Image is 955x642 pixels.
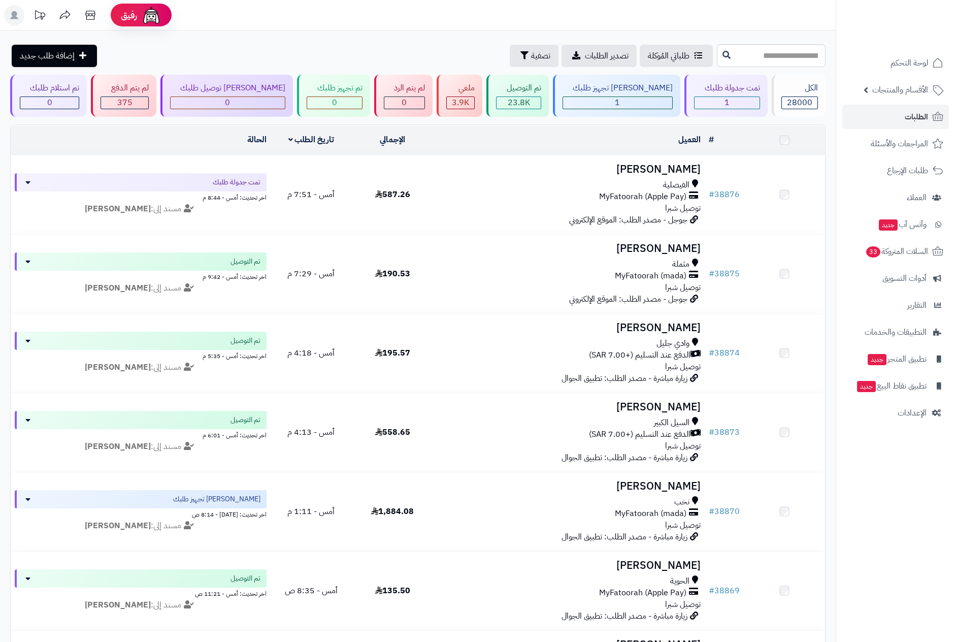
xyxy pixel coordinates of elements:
h3: [PERSON_NAME] [437,322,700,334]
span: الطلبات [905,110,928,124]
span: 190.53 [375,268,410,280]
strong: [PERSON_NAME] [85,520,151,532]
div: اخر تحديث: أمس - 5:35 م [15,350,267,361]
span: 0 [225,97,230,109]
span: تم التوصيل [230,336,260,346]
span: توصيل شبرا [665,440,701,452]
a: #38873 [709,426,740,438]
span: 33 [866,246,880,258]
strong: [PERSON_NAME] [85,599,151,611]
div: مسند إلى: [7,282,274,294]
a: الإجمالي [380,134,405,146]
span: 0 [332,97,337,109]
div: مسند إلى: [7,203,274,215]
button: تصفية [510,45,558,67]
div: 0 [171,97,285,109]
div: تم استلام طلبك [20,82,79,94]
a: المراجعات والأسئلة [842,132,949,156]
div: ملغي [446,82,475,94]
a: لم يتم الدفع 375 [89,75,158,117]
span: الدفع عند التسليم (+7.00 SAR) [589,349,690,361]
div: تم تجهيز طلبك [307,82,362,94]
span: # [709,268,714,280]
span: السلات المتروكة [865,244,928,259]
span: مثملة [672,259,689,270]
h3: [PERSON_NAME] [437,243,700,254]
a: [PERSON_NAME] توصيل طلبك 0 [158,75,295,117]
span: زيارة مباشرة - مصدر الطلب: تطبيق الجوال [562,372,687,384]
h3: [PERSON_NAME] [437,560,700,571]
a: تاريخ الطلب [288,134,335,146]
span: الفيصلية [663,179,689,191]
a: ملغي 3.9K [435,75,484,117]
span: # [709,585,714,597]
a: الحالة [247,134,267,146]
span: MyFatoorah (Apple Pay) [599,191,686,203]
a: #38875 [709,268,740,280]
div: اخر تحديث: أمس - 8:44 م [15,191,267,202]
div: لم يتم الدفع [101,82,148,94]
a: #38869 [709,585,740,597]
span: 1,884.08 [371,505,414,518]
span: جوجل - مصدر الطلب: الموقع الإلكتروني [569,293,687,305]
div: 0 [384,97,424,109]
div: [PERSON_NAME] تجهيز طلبك [563,82,673,94]
div: مسند إلى: [7,362,274,373]
div: 3855 [447,97,474,109]
a: أدوات التسويق [842,266,949,291]
div: مسند إلى: [7,520,274,532]
span: أمس - 4:18 م [287,347,335,359]
img: ai-face.png [141,5,161,25]
span: 23.8K [508,97,530,109]
a: # [709,134,714,146]
span: تمت جدولة طلبك [213,177,260,187]
span: إضافة طلب جديد [20,50,75,62]
div: 1 [563,97,672,109]
span: أدوات التسويق [882,271,927,285]
span: رفيق [121,9,137,21]
span: جديد [857,381,876,392]
span: طلبات الإرجاع [887,164,928,178]
a: تحديثات المنصة [27,5,52,28]
span: أمس - 7:29 م [287,268,335,280]
span: توصيل شبرا [665,281,701,294]
span: الدفع عند التسليم (+7.00 SAR) [589,429,690,440]
span: تصفية [531,50,550,62]
span: العملاء [907,190,927,205]
span: 558.65 [375,426,410,438]
a: التقارير [842,293,949,317]
a: #38874 [709,347,740,359]
div: مسند إلى: [7,441,274,453]
strong: [PERSON_NAME] [85,203,151,215]
a: تمت جدولة طلبك 1 [682,75,769,117]
a: الكل28000 [770,75,828,117]
span: السيل الكبير [654,417,689,429]
span: تصدير الطلبات [585,50,629,62]
span: 135.50 [375,585,410,597]
strong: [PERSON_NAME] [85,440,151,453]
a: #38870 [709,505,740,518]
span: 0 [47,97,52,109]
a: #38876 [709,188,740,201]
span: التقارير [907,298,927,312]
span: زيارة مباشرة - مصدر الطلب: تطبيق الجوال [562,610,687,622]
a: الإعدادات [842,401,949,425]
span: الإعدادات [898,406,927,420]
span: أمس - 1:11 م [287,505,335,518]
span: MyFatoorah (mada) [615,508,686,520]
span: توصيل شبرا [665,519,701,531]
strong: [PERSON_NAME] [85,361,151,373]
div: 0 [307,97,361,109]
a: تم تجهيز طلبك 0 [295,75,372,117]
img: logo-2.png [886,28,945,50]
span: 1 [725,97,730,109]
span: التطبيقات والخدمات [865,325,927,339]
a: تم استلام طلبك 0 [8,75,89,117]
span: 195.57 [375,347,410,359]
div: [PERSON_NAME] توصيل طلبك [170,82,285,94]
span: MyFatoorah (Apple Pay) [599,587,686,599]
span: وآتس آب [878,217,927,232]
span: # [709,505,714,518]
span: # [709,426,714,438]
div: لم يتم الرد [384,82,425,94]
